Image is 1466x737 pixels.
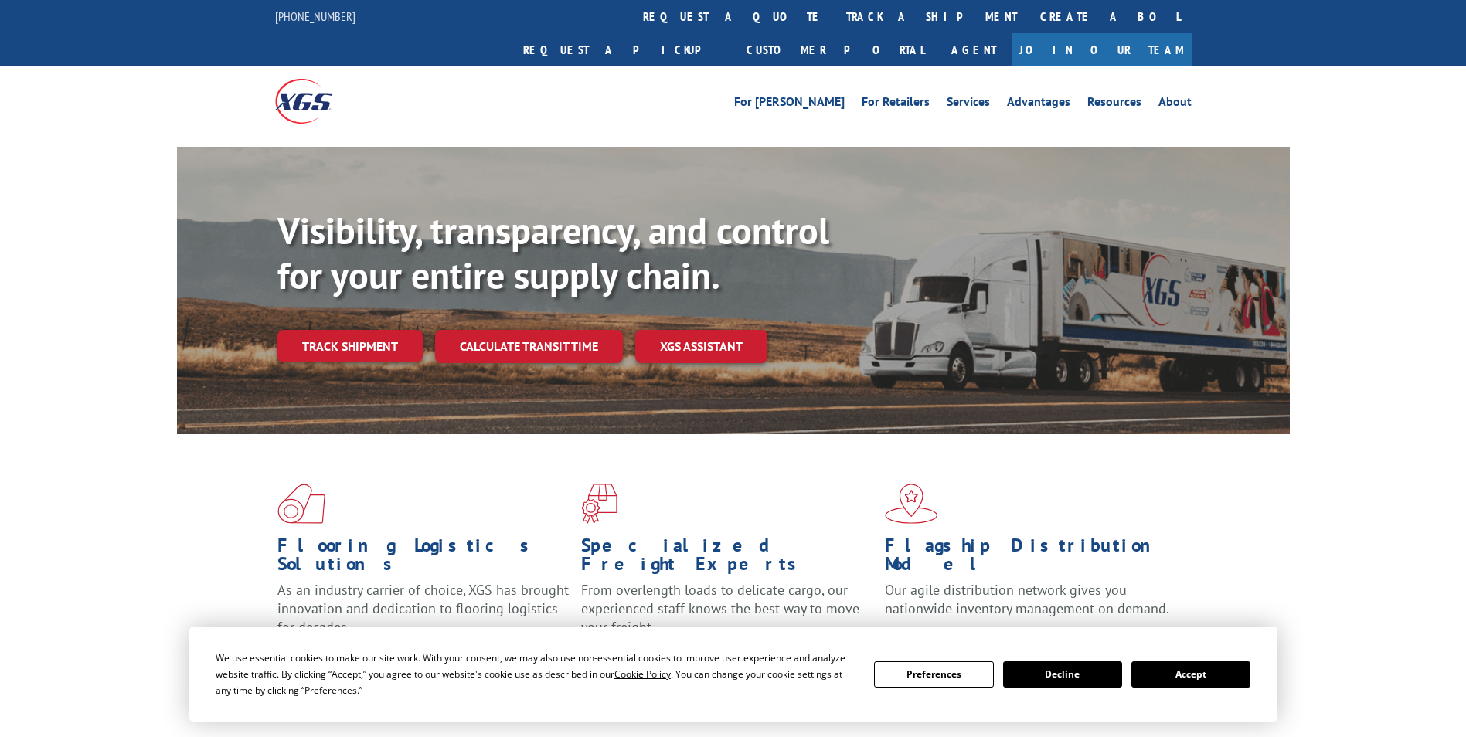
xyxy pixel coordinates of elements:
[277,206,829,299] b: Visibility, transparency, and control for your entire supply chain.
[885,581,1169,617] span: Our agile distribution network gives you nationwide inventory management on demand.
[581,536,873,581] h1: Specialized Freight Experts
[304,684,357,697] span: Preferences
[936,33,1012,66] a: Agent
[277,484,325,524] img: xgs-icon-total-supply-chain-intelligence-red
[581,581,873,650] p: From overlength loads to delicate cargo, our experienced staff knows the best way to move your fr...
[862,96,930,113] a: For Retailers
[614,667,671,681] span: Cookie Policy
[277,536,570,581] h1: Flooring Logistics Solutions
[277,581,569,636] span: As an industry carrier of choice, XGS has brought innovation and dedication to flooring logistics...
[885,484,938,524] img: xgs-icon-flagship-distribution-model-red
[277,330,423,362] a: Track shipment
[435,330,623,363] a: Calculate transit time
[735,33,936,66] a: Customer Portal
[874,661,993,688] button: Preferences
[1131,661,1250,688] button: Accept
[189,627,1277,722] div: Cookie Consent Prompt
[1087,96,1141,113] a: Resources
[275,8,355,24] a: [PHONE_NUMBER]
[947,96,990,113] a: Services
[512,33,735,66] a: Request a pickup
[1012,33,1192,66] a: Join Our Team
[635,330,767,363] a: XGS ASSISTANT
[1007,96,1070,113] a: Advantages
[581,484,617,524] img: xgs-icon-focused-on-flooring-red
[885,536,1177,581] h1: Flagship Distribution Model
[216,650,855,698] div: We use essential cookies to make our site work. With your consent, we may also use non-essential ...
[1003,661,1122,688] button: Decline
[734,96,845,113] a: For [PERSON_NAME]
[1158,96,1192,113] a: About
